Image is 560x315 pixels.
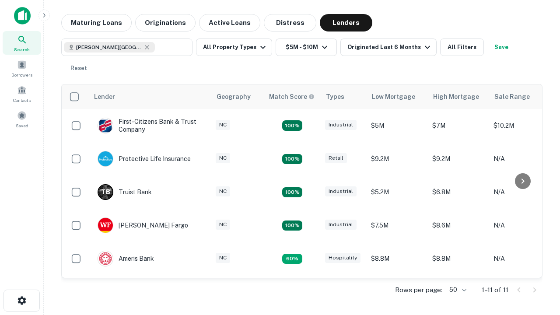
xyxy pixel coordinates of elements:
div: Sale Range [494,91,530,102]
button: Reset [65,59,93,77]
button: Originated Last 6 Months [340,38,437,56]
td: $7M [428,109,489,142]
a: Search [3,31,41,55]
td: $9.2M [428,275,489,308]
a: Saved [3,107,41,131]
p: T B [101,188,110,197]
td: $9.2M [367,142,428,175]
div: Matching Properties: 3, hasApolloMatch: undefined [282,187,302,198]
button: $5M - $10M [276,38,337,56]
button: Maturing Loans [61,14,132,31]
a: Contacts [3,82,41,105]
td: $9.2M [367,275,428,308]
div: Matching Properties: 2, hasApolloMatch: undefined [282,154,302,164]
th: Low Mortgage [367,84,428,109]
td: $8.8M [428,242,489,275]
td: $8.8M [367,242,428,275]
a: Borrowers [3,56,41,80]
div: Matching Properties: 2, hasApolloMatch: undefined [282,120,302,131]
img: picture [98,218,113,233]
div: Matching Properties: 2, hasApolloMatch: undefined [282,220,302,231]
img: picture [98,118,113,133]
div: [PERSON_NAME] Fargo [98,217,188,233]
div: NC [216,220,230,230]
iframe: Chat Widget [516,217,560,259]
span: Saved [16,122,28,129]
button: Lenders [320,14,372,31]
button: Save your search to get updates of matches that match your search criteria. [487,38,515,56]
img: picture [98,151,113,166]
div: 50 [446,283,468,296]
td: $6.8M [428,175,489,209]
button: All Filters [440,38,484,56]
span: [PERSON_NAME][GEOGRAPHIC_DATA], [GEOGRAPHIC_DATA] [76,43,142,51]
button: All Property Types [196,38,272,56]
div: Low Mortgage [372,91,415,102]
td: $5M [367,109,428,142]
th: Geography [211,84,264,109]
button: Distress [264,14,316,31]
span: Contacts [13,97,31,104]
img: picture [98,251,113,266]
p: Rows per page: [395,285,442,295]
button: Active Loans [199,14,260,31]
div: Hospitality [325,253,360,263]
div: Ameris Bank [98,251,154,266]
td: $9.2M [428,142,489,175]
th: High Mortgage [428,84,489,109]
div: NC [216,120,230,130]
div: Protective Life Insurance [98,151,191,167]
span: Search [14,46,30,53]
div: Industrial [325,120,357,130]
div: Geography [217,91,251,102]
div: High Mortgage [433,91,479,102]
div: Lender [94,91,115,102]
div: Originated Last 6 Months [347,42,433,52]
div: Retail [325,153,347,163]
div: NC [216,253,230,263]
button: Originations [135,14,196,31]
div: NC [216,153,230,163]
div: NC [216,186,230,196]
td: $7.5M [367,209,428,242]
th: Lender [89,84,211,109]
div: Capitalize uses an advanced AI algorithm to match your search with the best lender. The match sco... [269,92,315,101]
span: Borrowers [11,71,32,78]
th: Capitalize uses an advanced AI algorithm to match your search with the best lender. The match sco... [264,84,321,109]
td: $5.2M [367,175,428,209]
img: capitalize-icon.png [14,7,31,24]
p: 1–11 of 11 [482,285,508,295]
h6: Match Score [269,92,313,101]
th: Types [321,84,367,109]
div: Matching Properties: 1, hasApolloMatch: undefined [282,254,302,264]
div: Industrial [325,220,357,230]
div: First-citizens Bank & Trust Company [98,118,203,133]
td: $8.6M [428,209,489,242]
div: Truist Bank [98,184,152,200]
div: Types [326,91,344,102]
div: Industrial [325,186,357,196]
